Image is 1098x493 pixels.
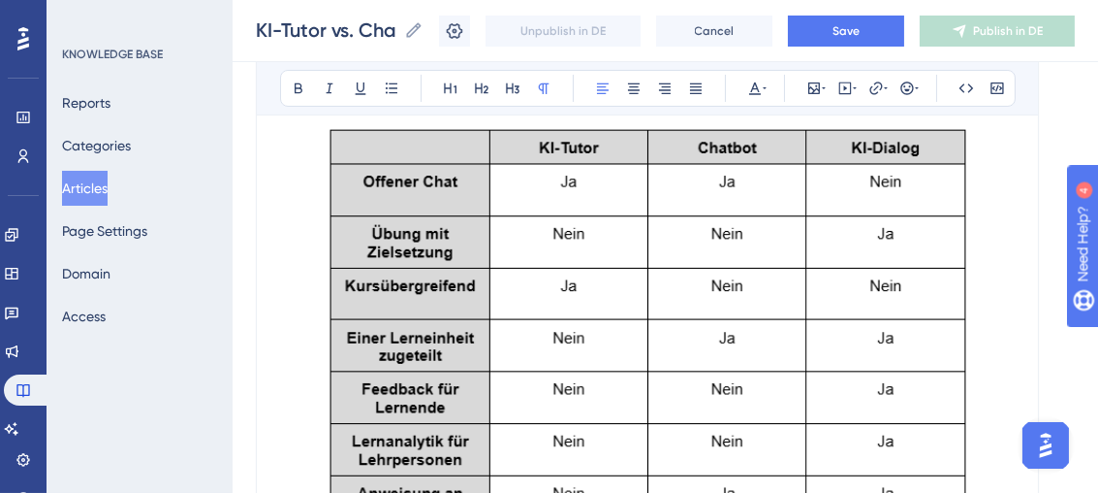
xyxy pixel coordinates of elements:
[62,214,147,248] button: Page Settings
[62,299,106,334] button: Access
[62,85,110,120] button: Reports
[46,5,121,28] span: Need Help?
[62,128,131,163] button: Categories
[832,23,860,39] span: Save
[62,256,110,291] button: Domain
[256,16,396,44] input: Article Name
[920,16,1075,47] button: Publish in DE
[62,171,108,206] button: Articles
[62,47,163,62] div: KNOWLEDGE BASE
[788,16,904,47] button: Save
[1017,416,1075,475] iframe: UserGuiding AI Assistant Launcher
[520,23,606,39] span: Unpublish in DE
[656,16,772,47] button: Cancel
[486,16,641,47] button: Unpublish in DE
[135,10,141,25] div: 4
[973,23,1043,39] span: Publish in DE
[695,23,735,39] span: Cancel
